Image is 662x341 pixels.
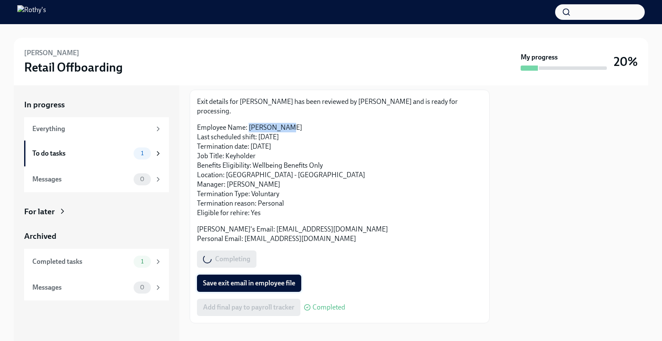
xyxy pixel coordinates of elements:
a: Archived [24,231,169,242]
p: Exit details for [PERSON_NAME] has been reviewed by [PERSON_NAME] and is ready for processing. [197,97,482,116]
a: Messages0 [24,275,169,300]
p: Employee Name: [PERSON_NAME] Last scheduled shift: [DATE] Termination date: [DATE] Job Title: Key... [197,123,482,218]
div: Messages [32,283,130,292]
span: 1 [136,258,149,265]
h3: Retail Offboarding [24,59,123,75]
span: Save exit email in employee file [203,279,295,288]
button: Save exit email in employee file [197,275,301,292]
h6: [PERSON_NAME] [24,48,79,58]
span: Completed [312,304,345,311]
div: Completed tasks [32,257,130,266]
p: [PERSON_NAME]'s Email: [EMAIL_ADDRESS][DOMAIN_NAME] Personal Email: [EMAIL_ADDRESS][DOMAIN_NAME] [197,225,482,244]
a: Completed tasks1 [24,249,169,275]
span: 0 [135,284,150,291]
strong: My progress [521,53,558,62]
div: Everything [32,124,151,134]
div: For later [24,206,55,217]
a: Everything [24,117,169,141]
div: To do tasks [32,149,130,158]
a: In progress [24,99,169,110]
a: To do tasks1 [24,141,169,166]
h3: 20% [614,54,638,69]
a: For later [24,206,169,217]
span: 0 [135,176,150,182]
span: 1 [136,150,149,156]
img: Rothy's [17,5,46,19]
div: Messages [32,175,130,184]
a: Messages0 [24,166,169,192]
